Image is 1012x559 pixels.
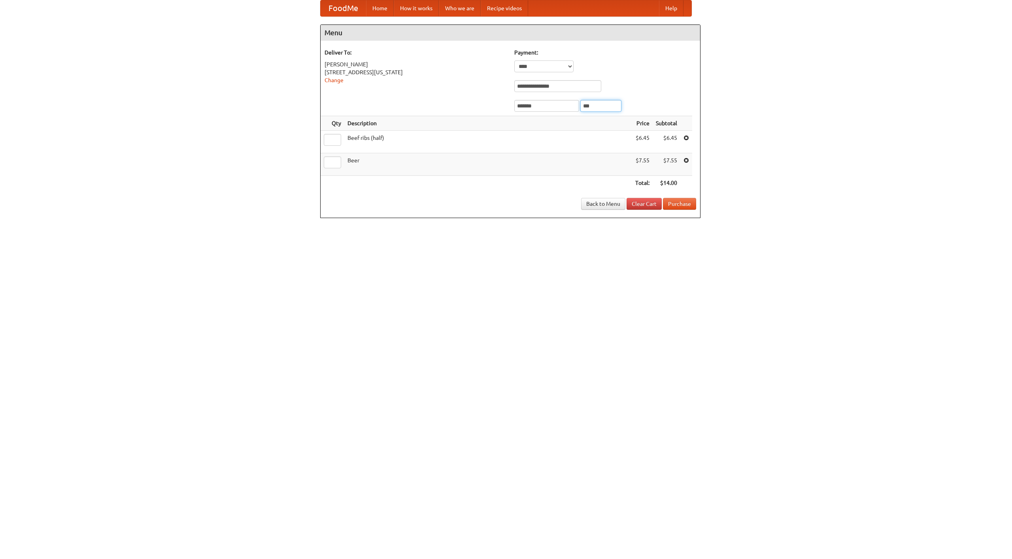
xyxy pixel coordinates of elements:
[581,198,625,210] a: Back to Menu
[344,153,632,176] td: Beer
[663,198,696,210] button: Purchase
[632,116,653,131] th: Price
[439,0,481,16] a: Who we are
[344,116,632,131] th: Description
[653,176,680,190] th: $14.00
[514,49,696,56] h5: Payment:
[325,68,506,76] div: [STREET_ADDRESS][US_STATE]
[653,131,680,153] td: $6.45
[627,198,662,210] a: Clear Cart
[325,49,506,56] h5: Deliver To:
[481,0,528,16] a: Recipe videos
[653,116,680,131] th: Subtotal
[366,0,394,16] a: Home
[321,25,700,41] h4: Menu
[632,153,653,176] td: $7.55
[632,176,653,190] th: Total:
[325,77,344,83] a: Change
[321,116,344,131] th: Qty
[632,131,653,153] td: $6.45
[321,0,366,16] a: FoodMe
[659,0,683,16] a: Help
[325,60,506,68] div: [PERSON_NAME]
[653,153,680,176] td: $7.55
[344,131,632,153] td: Beef ribs (half)
[394,0,439,16] a: How it works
